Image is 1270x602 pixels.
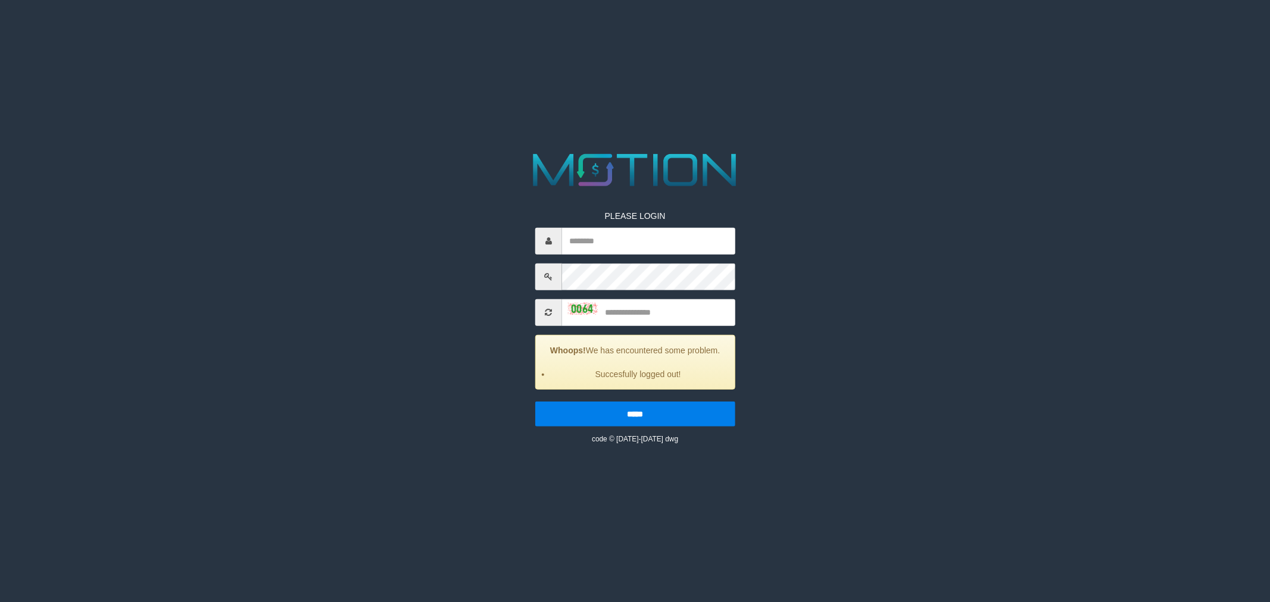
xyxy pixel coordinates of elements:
p: PLEASE LOGIN [535,209,735,221]
small: code © [DATE]-[DATE] dwg [592,434,678,443]
div: We has encountered some problem. [535,334,735,389]
img: MOTION_logo.png [524,148,746,192]
img: captcha [568,303,598,315]
li: Succesfully logged out! [551,368,726,380]
strong: Whoops! [550,345,586,355]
